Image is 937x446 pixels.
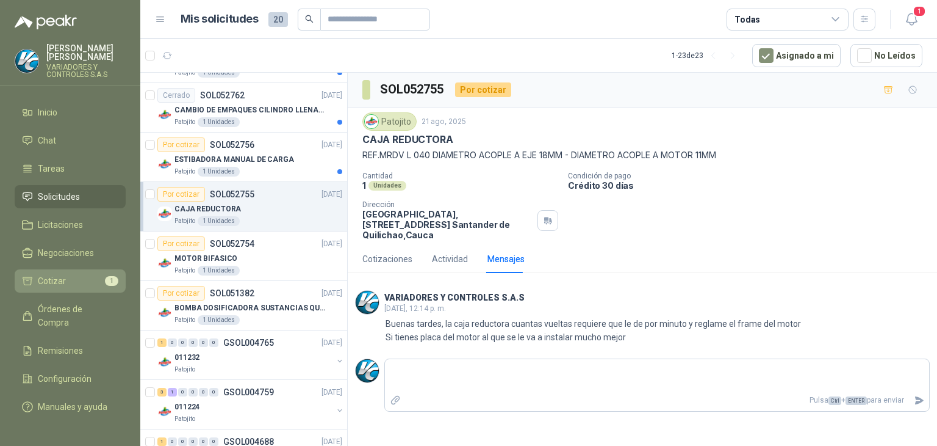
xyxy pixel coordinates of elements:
[209,388,218,397] div: 0
[384,304,446,313] span: [DATE], 12:14 p. m.
[174,68,195,78] p: Patojito
[38,106,57,119] span: Inicio
[157,187,205,202] div: Por cotizar
[198,68,240,78] div: 1 Unidades
[157,437,167,446] div: 1
[734,13,760,26] div: Todas
[487,252,525,266] div: Mensajes
[174,365,195,375] p: Patojito
[210,289,254,298] p: SOL051382
[15,213,126,236] a: Licitaciones
[845,397,867,405] span: ENTER
[157,256,172,271] img: Company Logo
[15,269,126,293] a: Cotizar1
[199,388,208,397] div: 0
[15,395,126,419] a: Manuales y ayuda
[38,190,80,203] span: Solicitudes
[174,154,294,166] p: ESTIBADORA MANUAL DE CARGA
[365,115,378,128] img: Company Logo
[199,338,208,347] div: 0
[38,372,92,386] span: Configuración
[140,182,347,232] a: Por cotizarSOL052755[DATE] Company LogoCAJA REDUCTORAPatojito1 Unidades
[174,302,326,314] p: BOMBA DOSIFICADORA SUSTANCIAS QUIMICAS
[140,281,347,331] a: Por cotizarSOL051382[DATE] Company LogoBOMBA DOSIFICADORA SUSTANCIAS QUIMICASPatojito1 Unidades
[174,253,237,265] p: MOTOR BIFASICO
[168,388,177,397] div: 1
[178,437,187,446] div: 0
[174,216,195,226] p: Patojito
[362,148,922,162] p: REF.MRDV L 040 DIAMETRO ACOPLE A EJE 18MM - DIAMETRO ACOPLE A MOTOR 11MM
[223,338,274,347] p: GSOL004765
[198,167,240,177] div: 1 Unidades
[15,15,77,29] img: Logo peakr
[168,338,177,347] div: 0
[362,180,366,191] p: 1
[157,286,205,301] div: Por cotizar
[913,5,926,17] span: 1
[181,10,259,28] h1: Mis solicitudes
[168,437,177,446] div: 0
[305,15,314,23] span: search
[157,335,345,375] a: 1 0 0 0 0 0 GSOL004765[DATE] Company Logo011232Patojito
[356,359,379,382] img: Company Logo
[157,236,205,251] div: Por cotizar
[15,157,126,180] a: Tareas
[321,238,342,250] p: [DATE]
[46,44,126,61] p: [PERSON_NAME] [PERSON_NAME]
[157,355,172,370] img: Company Logo
[38,302,114,329] span: Órdenes de Compra
[157,305,172,320] img: Company Logo
[157,388,167,397] div: 3
[828,397,841,405] span: Ctrl
[384,294,525,301] h3: VARIADORES Y CONTROLES S.A.S
[188,437,198,446] div: 0
[15,367,126,390] a: Configuración
[140,83,347,133] a: CerradoSOL052762[DATE] Company LogoCAMBIO DE EMPAQUES CILINDRO LLENADORA MANUALNUALPatojito1 Unid...
[672,46,742,65] div: 1 - 23 de 23
[15,185,126,208] a: Solicitudes
[198,315,240,325] div: 1 Unidades
[198,117,240,127] div: 1 Unidades
[157,404,172,419] img: Company Logo
[900,9,922,31] button: 1
[38,218,83,232] span: Licitaciones
[174,167,195,177] p: Patojito
[174,266,195,276] p: Patojito
[140,133,347,182] a: Por cotizarSOL052756[DATE] Company LogoESTIBADORA MANUAL DE CARGAPatojito1 Unidades
[157,385,345,424] a: 3 1 0 0 0 0 GSOL004759[DATE] Company Logo011224Patojito
[174,401,199,413] p: 011224
[157,207,172,221] img: Company Logo
[38,400,107,414] span: Manuales y ayuda
[455,82,511,97] div: Por cotizar
[321,337,342,349] p: [DATE]
[321,288,342,299] p: [DATE]
[356,291,379,314] img: Company Logo
[321,387,342,398] p: [DATE]
[174,117,195,127] p: Patojito
[362,172,558,180] p: Cantidad
[199,437,208,446] div: 0
[362,133,453,146] p: CAJA REDUCTORA
[209,437,218,446] div: 0
[850,44,922,67] button: No Leídos
[188,338,198,347] div: 0
[362,112,417,131] div: Patojito
[178,388,187,397] div: 0
[321,90,342,101] p: [DATE]
[385,390,406,411] label: Adjuntar archivos
[406,390,910,411] p: Pulsa + para enviar
[38,274,66,288] span: Cotizar
[380,80,445,99] h3: SOL052755
[223,437,274,446] p: GSOL004688
[568,172,932,180] p: Condición de pago
[268,12,288,27] span: 20
[174,315,195,325] p: Patojito
[752,44,841,67] button: Asignado a mi
[422,116,466,128] p: 21 ago, 2025
[38,162,65,175] span: Tareas
[210,239,254,248] p: SOL052754
[38,246,94,260] span: Negociaciones
[909,390,929,411] button: Enviar
[157,88,195,103] div: Cerrado
[210,190,254,199] p: SOL052755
